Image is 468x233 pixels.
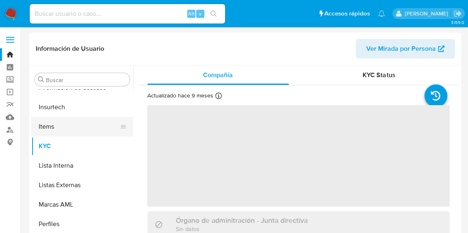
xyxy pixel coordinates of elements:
button: KYC [31,136,133,156]
p: Actualizado hace 9 meses [147,92,213,99]
span: KYC Status [363,70,395,80]
button: Listas Externas [31,175,133,195]
button: Lista Interna [31,156,133,175]
h3: Órgano de adminitración - Junta directiva [176,216,308,225]
span: Ver Mirada por Persona [366,39,436,58]
span: Compañía [203,70,233,80]
button: Marcas AML [31,195,133,214]
button: Items [31,117,127,136]
span: s [199,10,201,17]
span: Alt [188,10,195,17]
a: Notificaciones [378,10,385,17]
button: search-icon [205,8,222,19]
p: leonardo.alvarezortiz@mercadolibre.com.co [405,10,451,17]
button: Insurtech [31,97,133,117]
span: Accesos rápidos [324,9,370,18]
button: Buscar [38,76,44,83]
input: Buscar usuario o caso... [30,9,225,19]
button: Ver Mirada por Persona [356,39,455,58]
p: Sin datos [176,225,308,233]
input: Buscar [46,76,127,84]
h1: Información de Usuario [36,45,104,53]
span: ‌ [147,105,450,207]
a: Salir [453,9,462,18]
